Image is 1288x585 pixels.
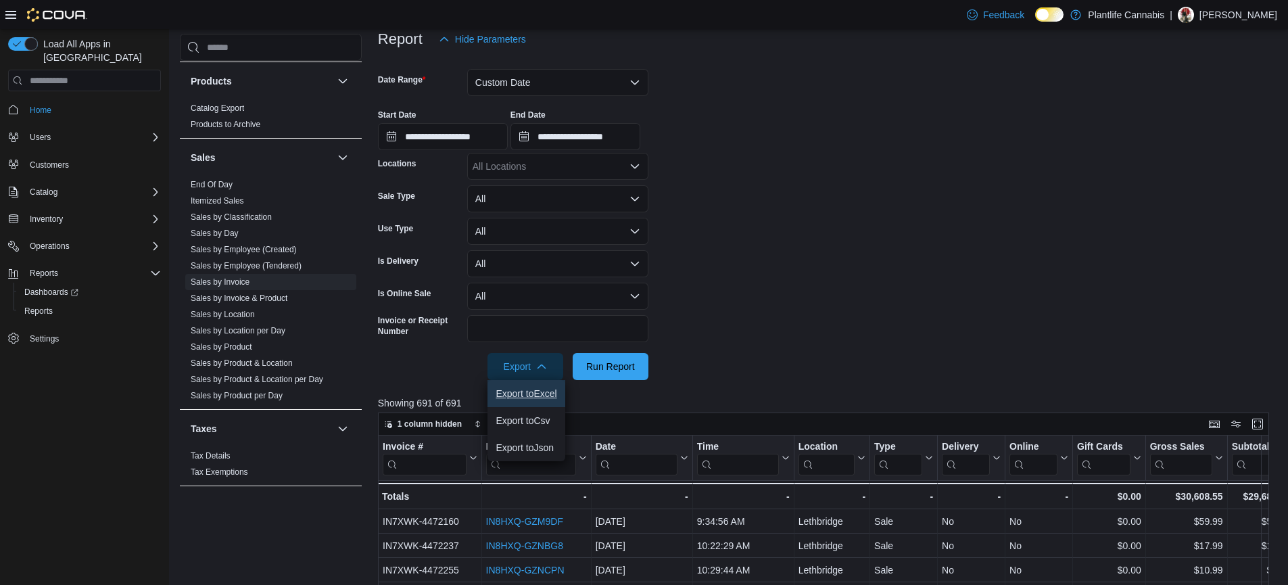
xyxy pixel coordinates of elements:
button: Export toCsv [487,407,565,434]
div: Sale [874,513,933,530]
button: Inventory [3,210,166,229]
button: Reports [14,302,166,321]
a: Catalog Export [191,103,244,113]
div: Products [180,100,362,138]
a: Settings [24,331,64,347]
a: Sales by Product per Day [191,391,283,400]
div: Invoice # [383,441,467,454]
div: [DATE] [596,513,688,530]
button: Inventory [24,211,68,227]
span: End Of Day [191,179,233,190]
button: Reports [3,264,166,283]
span: Home [30,105,51,116]
button: Sort fields [469,416,529,432]
span: Dashboards [24,287,78,298]
div: Type [874,441,922,454]
span: Catalog [24,184,161,200]
div: - [697,488,790,505]
div: - [596,488,688,505]
button: Export [487,353,563,380]
button: Type [874,441,933,475]
button: Time [697,441,790,475]
span: Reports [24,306,53,317]
div: $30,608.55 [1150,488,1223,505]
a: Sales by Location [191,310,255,319]
span: Sales by Invoice & Product [191,293,287,304]
div: 9:34:56 AM [697,513,790,530]
label: Invoice or Receipt Number [378,315,462,337]
h3: Sales [191,151,216,164]
a: Sales by Day [191,229,239,238]
label: End Date [510,110,546,120]
div: Gross Sales [1150,441,1212,475]
div: $0.00 [1077,513,1141,530]
a: Itemized Sales [191,196,244,206]
div: No [1009,513,1068,530]
input: Dark Mode [1035,7,1064,22]
a: Sales by Invoice [191,277,249,287]
a: IN8HXQ-GZM9DF [485,516,563,527]
div: Online [1009,441,1057,454]
a: Sales by Location per Day [191,326,285,335]
span: Load All Apps in [GEOGRAPHIC_DATA] [38,37,161,64]
button: Taxes [335,421,351,437]
a: Customers [24,157,74,173]
span: Sales by Product per Day [191,390,283,401]
a: End Of Day [191,180,233,189]
a: Sales by Employee (Created) [191,245,297,254]
span: Run Report [586,360,635,373]
button: All [467,250,648,277]
div: Location [798,441,855,475]
div: Sam Kovacs [1178,7,1194,23]
span: Reports [19,303,161,319]
div: Delivery [942,441,990,475]
div: 10:22:29 AM [697,538,790,554]
div: Time [697,441,779,475]
div: $0.00 [1077,562,1141,578]
input: Press the down key to open a popover containing a calendar. [510,123,640,150]
p: [PERSON_NAME] [1199,7,1277,23]
a: Dashboards [14,283,166,302]
label: Start Date [378,110,416,120]
button: Home [3,99,166,119]
button: Online [1009,441,1068,475]
div: No [942,513,1001,530]
span: Dashboards [19,284,161,300]
button: Delivery [942,441,1001,475]
div: Online [1009,441,1057,475]
h3: Products [191,74,232,88]
input: Press the down key to open a popover containing a calendar. [378,123,508,150]
span: Itemized Sales [191,195,244,206]
span: Settings [24,330,161,347]
div: Delivery [942,441,990,454]
span: Sales by Day [191,228,239,239]
a: Tax Exemptions [191,467,248,477]
span: Export to Json [496,442,556,453]
button: Products [191,74,332,88]
a: Feedback [961,1,1030,28]
div: Subtotal [1231,441,1279,454]
button: Date [596,441,688,475]
div: $10.99 [1150,562,1223,578]
div: - [485,488,586,505]
button: Customers [3,155,166,174]
span: Sales by Location [191,309,255,320]
span: Export to Csv [496,415,556,426]
button: Catalog [24,184,63,200]
div: - [874,488,933,505]
div: Taxes [180,448,362,486]
span: Sales by Product & Location per Day [191,374,323,385]
button: Sales [335,149,351,166]
a: Sales by Classification [191,212,272,222]
span: Users [24,129,161,145]
span: Catalog Export [191,103,244,114]
img: Cova [27,8,87,22]
button: Custom Date [467,69,648,96]
span: 1 column hidden [398,419,462,429]
span: Customers [24,156,161,173]
h3: Taxes [191,422,217,436]
div: IN7XWK-4472255 [383,562,477,578]
div: - [798,488,865,505]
